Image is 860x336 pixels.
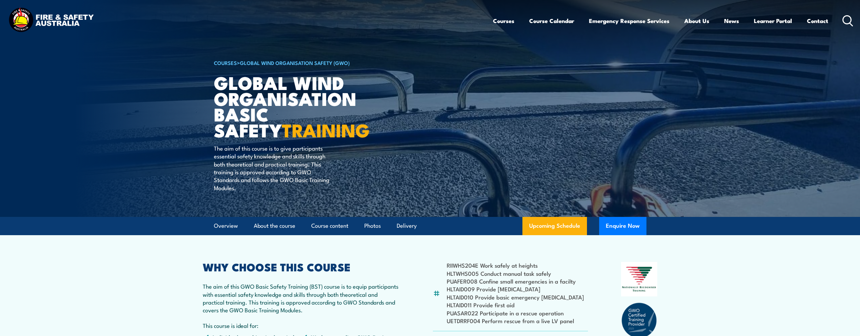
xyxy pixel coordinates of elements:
a: Contact [807,12,828,30]
a: About the course [254,217,295,235]
li: HLTAID010 Provide basic emergency [MEDICAL_DATA] [447,293,584,301]
a: News [724,12,739,30]
a: Course Calendar [529,12,574,30]
li: PUASAR022 Participate in a rescue operation [447,309,584,317]
li: HLTAID011 Provide first aid [447,301,584,309]
p: The aim of this course is to give participants essential safety knowledge and skills through both... [214,144,337,192]
h6: > [214,59,381,67]
h1: Global Wind Organisation Basic Safety [214,74,381,138]
a: Course content [311,217,348,235]
li: HLTWHS005 Conduct manual task safely [447,269,584,277]
p: This course is ideal for: [203,321,400,329]
p: The aim of this GWO Basic Safety Training (BST) course is to equip participants with essential sa... [203,282,400,314]
h2: WHY CHOOSE THIS COURSE [203,262,400,271]
a: Global Wind Organisation Safety (GWO) [240,59,350,66]
strong: TRAINING [282,115,370,143]
a: Emergency Response Services [589,12,669,30]
a: Delivery [397,217,417,235]
a: About Us [684,12,709,30]
li: PUAFER008 Confine small emergencies in a facilty [447,277,584,285]
li: HLTAID009 Provide [MEDICAL_DATA] [447,285,584,293]
a: Upcoming Schedule [522,217,587,235]
a: COURSES [214,59,237,66]
a: Learner Portal [754,12,792,30]
li: UETDRRF004 Perform rescue from a live LV panel [447,317,584,324]
img: Nationally Recognised Training logo. [621,262,658,296]
button: Enquire Now [599,217,646,235]
a: Courses [493,12,514,30]
li: RIIWHS204E Work safely at heights [447,261,584,269]
a: Photos [364,217,381,235]
a: Overview [214,217,238,235]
